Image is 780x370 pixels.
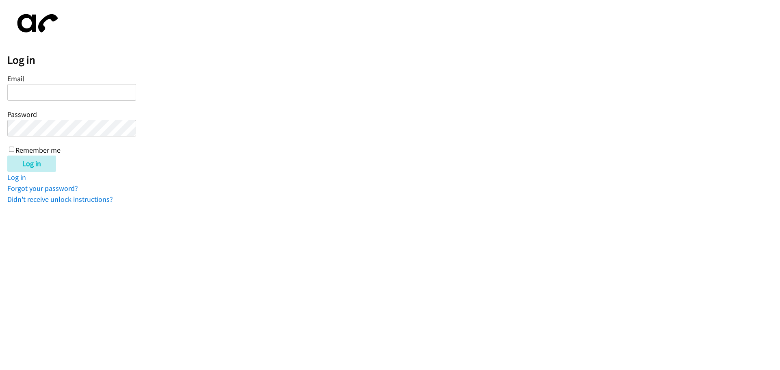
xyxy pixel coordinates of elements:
[7,110,37,119] label: Password
[7,7,64,39] img: aphone-8a226864a2ddd6a5e75d1ebefc011f4aa8f32683c2d82f3fb0802fe031f96514.svg
[7,156,56,172] input: Log in
[7,53,780,67] h2: Log in
[7,184,78,193] a: Forgot your password?
[7,74,24,83] label: Email
[15,145,61,155] label: Remember me
[7,173,26,182] a: Log in
[7,195,113,204] a: Didn't receive unlock instructions?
